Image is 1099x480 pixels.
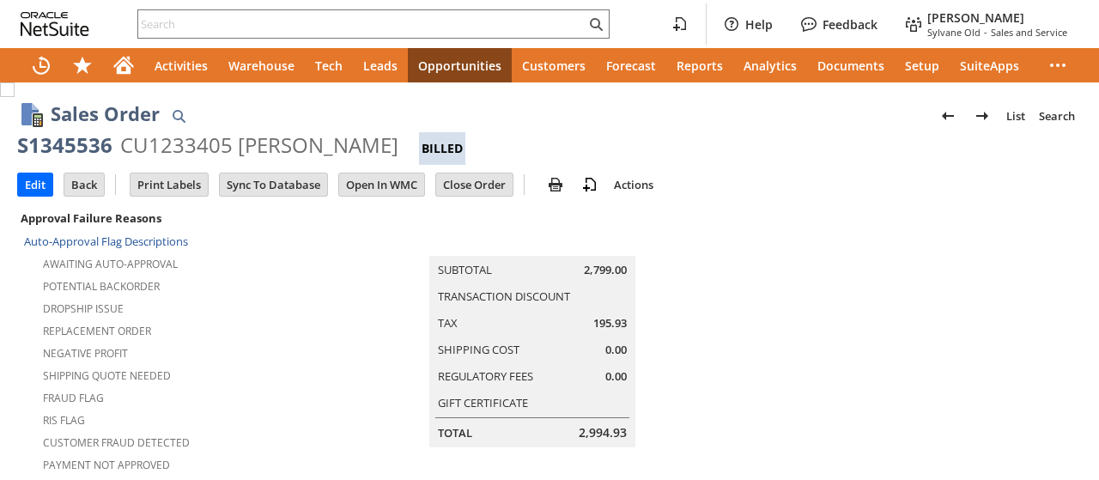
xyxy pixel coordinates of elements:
[927,9,1024,26] span: [PERSON_NAME]
[72,55,93,76] svg: Shortcuts
[43,458,170,472] a: Payment not approved
[436,173,513,196] input: Close Order
[21,12,89,36] svg: logo
[666,48,733,82] a: Reports
[984,26,987,39] span: -
[733,48,807,82] a: Analytics
[363,58,398,74] span: Leads
[938,106,958,126] img: Previous
[1032,102,1082,130] a: Search
[168,106,189,126] img: Quick Find
[51,100,160,128] h1: Sales Order
[905,58,939,74] span: Setup
[43,435,190,450] a: Customer Fraud Detected
[999,102,1032,130] a: List
[21,48,62,82] a: Recent Records
[228,58,294,74] span: Warehouse
[103,48,144,82] a: Home
[43,368,171,383] a: Shipping Quote Needed
[62,48,103,82] div: Shortcuts
[353,48,408,82] a: Leads
[1037,48,1078,82] div: More menus
[522,58,586,74] span: Customers
[744,58,797,74] span: Analytics
[593,315,627,331] span: 195.93
[972,106,993,126] img: Next
[438,395,528,410] a: Gift Certificate
[580,174,600,195] img: add-record.svg
[31,55,52,76] svg: Recent Records
[607,177,660,192] a: Actions
[120,131,398,159] div: CU1233405 [PERSON_NAME]
[64,173,104,196] input: Back
[950,48,1029,82] a: SuiteApps
[43,324,151,338] a: Replacement Order
[305,48,353,82] a: Tech
[677,58,723,74] span: Reports
[991,26,1067,39] span: Sales and Service
[596,48,666,82] a: Forecast
[43,257,178,271] a: Awaiting Auto-Approval
[606,58,656,74] span: Forecast
[512,48,596,82] a: Customers
[43,279,160,294] a: Potential Backorder
[584,262,627,278] span: 2,799.00
[438,342,519,357] a: Shipping Cost
[155,58,208,74] span: Activities
[895,48,950,82] a: Setup
[315,58,343,74] span: Tech
[43,391,104,405] a: Fraud Flag
[43,413,85,428] a: RIS flag
[579,424,627,441] span: 2,994.93
[545,174,566,195] img: print.svg
[144,48,218,82] a: Activities
[138,14,586,34] input: Search
[408,48,512,82] a: Opportunities
[817,58,884,74] span: Documents
[17,207,304,229] div: Approval Failure Reasons
[131,173,208,196] input: Print Labels
[960,58,1019,74] span: SuiteApps
[586,14,606,34] svg: Search
[429,228,635,256] caption: Summary
[17,131,112,159] div: S1345536
[220,173,327,196] input: Sync To Database
[43,301,124,316] a: Dropship Issue
[339,173,424,196] input: Open In WMC
[605,368,627,385] span: 0.00
[807,48,895,82] a: Documents
[927,26,981,39] span: Sylvane Old
[43,346,128,361] a: Negative Profit
[418,58,501,74] span: Opportunities
[438,425,472,441] a: Total
[18,173,52,196] input: Edit
[113,55,134,76] svg: Home
[438,262,492,277] a: Subtotal
[218,48,305,82] a: Warehouse
[438,289,570,304] a: Transaction Discount
[24,234,188,249] a: Auto-Approval Flag Descriptions
[438,368,533,384] a: Regulatory Fees
[438,315,458,331] a: Tax
[419,132,465,165] div: Billed
[605,342,627,358] span: 0.00
[823,16,877,33] label: Feedback
[745,16,773,33] label: Help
